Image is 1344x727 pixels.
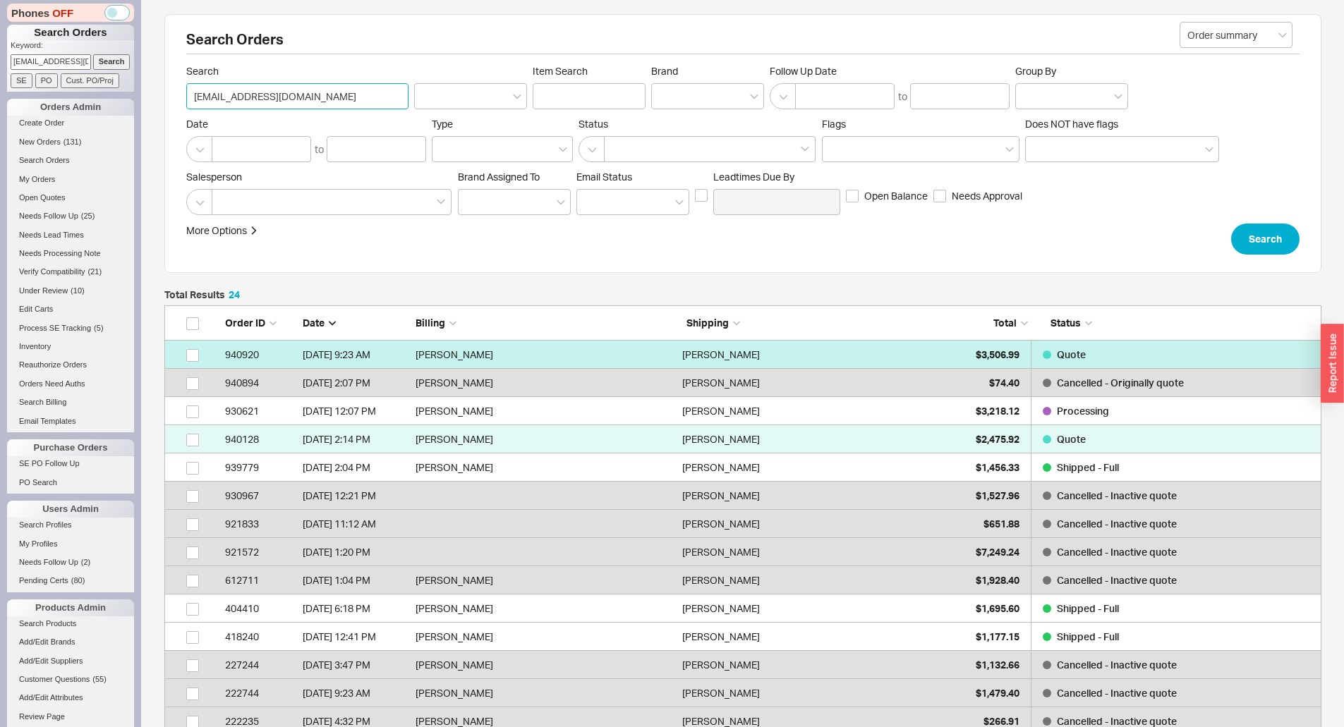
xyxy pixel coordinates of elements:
span: Shipped - Full [1057,461,1119,473]
div: to [898,90,907,104]
div: 9/19/25 9:23 AM [303,341,408,369]
span: Search [186,65,408,78]
div: [PERSON_NAME] [416,623,675,651]
svg: open menu [675,200,684,205]
a: 418240[DATE] 12:41 PM[PERSON_NAME][PERSON_NAME]$1,177.15Shipped - Full [164,623,1321,651]
a: My Orders [7,172,134,187]
input: Open Balance [846,190,859,202]
input: Search [186,83,408,109]
input: Search [93,54,131,69]
div: 7/29/25 12:21 PM [303,482,408,510]
span: Process SE Tracking [19,324,91,332]
div: Products Admin [7,599,134,616]
div: [PERSON_NAME] [416,425,675,453]
span: $1,456.33 [976,461,1019,473]
div: 9/15/25 2:14 PM [303,425,408,453]
div: [PERSON_NAME] [682,510,760,538]
span: Cancelled - Inactive quote [1057,687,1177,699]
span: ( 55 ) [92,675,107,683]
span: $1,695.60 [976,602,1019,614]
input: Does NOT have flags [1033,141,1043,157]
span: $7,249.24 [976,546,1019,558]
a: 222744[DATE] 9:23 AM[PERSON_NAME][PERSON_NAME]$1,479.40Cancelled - Inactive quote [164,679,1321,707]
input: Type [440,141,449,157]
span: ( 2 ) [81,558,90,566]
a: Under Review(10) [7,283,134,298]
span: Follow Up Date [770,65,1010,78]
input: Needs Approval [933,190,946,202]
div: [PERSON_NAME] [416,453,675,482]
input: Cust. PO/Proj [61,73,119,88]
div: Phones [7,4,134,22]
a: New Orders(131) [7,135,134,149]
span: Type [432,118,453,130]
a: Review Page [7,709,134,724]
span: 24 [229,288,240,300]
span: Status [1051,317,1081,329]
div: Status [1039,316,1314,330]
span: Order ID [225,317,265,329]
span: Cancelled - Inactive quote [1057,489,1177,501]
div: 6/9/25 1:20 PM [303,538,408,566]
span: New Orders [19,138,61,146]
span: Salesperson [186,171,452,183]
a: Search Billing [7,395,134,410]
div: Users Admin [7,501,134,518]
button: More Options [186,224,258,238]
span: Does NOT have flags [1025,118,1118,130]
span: $1,928.40 [976,574,1019,586]
div: Purchase Orders [7,439,134,456]
a: Customer Questions(55) [7,672,134,687]
div: [PERSON_NAME] [682,369,760,397]
a: PO Search [7,475,134,490]
span: Item Search [533,65,646,78]
a: 404410[DATE] 6:18 PM[PERSON_NAME][PERSON_NAME]$1,695.60Shipped - Full [164,594,1321,623]
svg: open menu [1114,94,1122,99]
a: SE PO Follow Up [7,456,134,471]
span: $1,132.66 [976,659,1019,671]
a: Needs Follow Up(25) [7,209,134,224]
a: Reauthorize Orders [7,358,134,372]
input: Item Search [533,83,646,109]
a: Pending Certs(80) [7,573,134,588]
div: Total [957,316,1028,330]
span: Date [186,118,426,130]
div: 6/10/25 11:12 AM [303,510,408,538]
div: 930967 [225,482,296,510]
svg: open menu [1278,32,1287,38]
div: [PERSON_NAME] [682,623,760,651]
a: 227244[DATE] 3:47 PM[PERSON_NAME][PERSON_NAME]$1,132.66Cancelled - Inactive quote [164,651,1321,679]
span: Shipped - Full [1057,602,1119,614]
span: Needs Approval [952,189,1022,203]
div: 9/18/25 12:07 PM [303,397,408,425]
div: 12/19/18 6:18 PM [303,594,408,623]
div: [PERSON_NAME] [416,566,675,594]
span: OFF [52,6,73,20]
span: Quote [1057,433,1086,445]
a: 930621[DATE] 12:07 PM[PERSON_NAME][PERSON_NAME]$3,218.12Processing [164,397,1321,425]
h5: Total Results [164,290,240,300]
div: 227244 [225,651,296,679]
a: Email Templates [7,414,134,429]
div: [PERSON_NAME] [682,453,760,482]
span: Brand Assigned To [458,171,540,183]
div: to [315,142,324,157]
h1: Search Orders [7,25,134,40]
div: Date [303,316,408,330]
div: [PERSON_NAME] [416,679,675,707]
div: Orders Admin [7,99,134,116]
div: [PERSON_NAME] [416,651,675,679]
span: ( 25 ) [81,212,95,220]
div: [PERSON_NAME] [416,369,675,397]
div: [PERSON_NAME] [682,679,760,707]
a: 940920[DATE] 9:23 AM[PERSON_NAME][PERSON_NAME]$3,506.99Quote [164,341,1321,369]
a: 921833[DATE] 11:12 AM[PERSON_NAME]$651.88Cancelled - Inactive quote [164,510,1321,538]
div: Order ID [225,316,296,330]
a: Orders Need Auths [7,377,134,391]
div: 222744 [225,679,296,707]
a: Edit Carts [7,302,134,317]
div: 940920 [225,341,296,369]
span: $1,527.96 [976,489,1019,501]
a: Add/Edit Brands [7,635,134,649]
span: Open Balance [864,189,928,203]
